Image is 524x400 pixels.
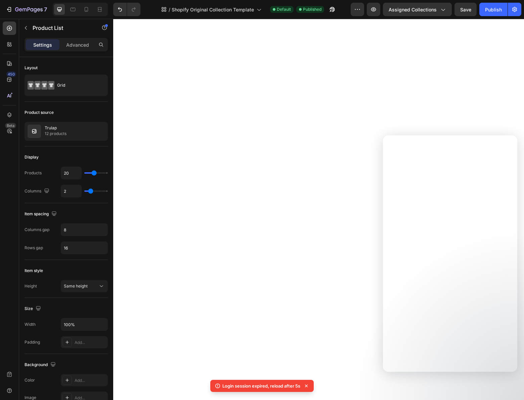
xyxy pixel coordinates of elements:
[25,109,54,116] div: Product source
[277,6,291,12] span: Default
[501,367,517,383] iframe: Intercom live chat
[222,383,300,389] p: Login session expired, reload after 5s
[33,24,90,32] p: Product List
[61,185,81,197] input: Auto
[303,6,321,12] span: Published
[25,283,37,289] div: Height
[25,187,51,196] div: Columns
[75,377,106,384] div: Add...
[44,5,47,13] p: 7
[61,280,108,292] button: Same height
[61,318,107,330] input: Auto
[454,3,477,16] button: Save
[25,227,49,233] div: Columns gap
[25,245,43,251] div: Rows gap
[61,167,81,179] input: Auto
[45,126,67,130] p: Trulap
[45,130,67,137] p: 12 products
[169,6,170,13] span: /
[383,3,452,16] button: Assigned Collections
[25,377,35,383] div: Color
[75,340,106,346] div: Add...
[25,321,36,327] div: Width
[6,72,16,77] div: 450
[25,360,57,369] div: Background
[25,268,43,274] div: Item style
[485,6,502,13] div: Publish
[61,224,107,236] input: Auto
[383,135,517,372] iframe: Intercom live chat
[460,7,471,12] span: Save
[25,170,42,176] div: Products
[389,6,437,13] span: Assigned Collections
[61,242,107,254] input: Auto
[172,6,254,13] span: Shopify Original Collection Template
[113,19,524,400] iframe: Design area
[25,210,58,219] div: Item spacing
[25,65,38,71] div: Layout
[5,123,16,128] div: Beta
[25,304,42,313] div: Size
[113,3,140,16] div: Undo/Redo
[33,41,52,48] p: Settings
[66,41,89,48] p: Advanced
[479,3,508,16] button: Publish
[28,125,41,138] img: collection feature img
[25,154,39,160] div: Display
[64,283,88,288] span: Same height
[3,3,50,16] button: 7
[57,78,98,93] div: Grid
[25,339,40,345] div: Padding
